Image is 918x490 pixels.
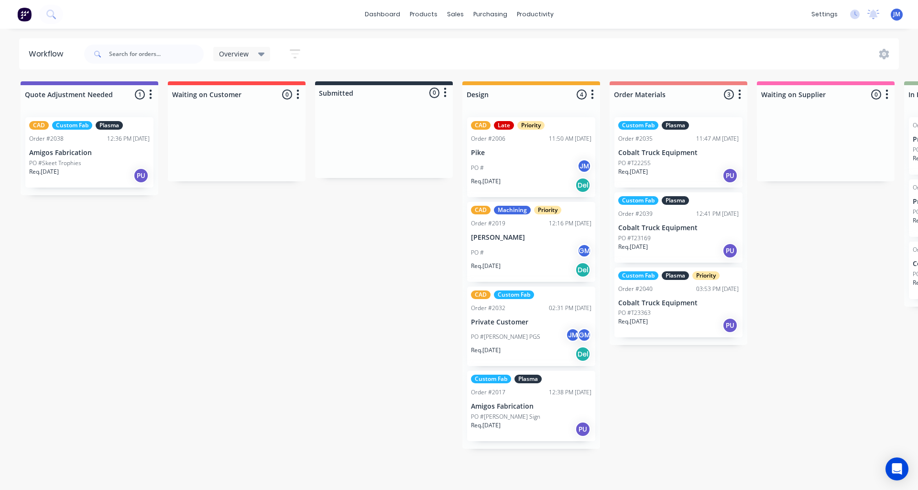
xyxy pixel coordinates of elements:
[618,167,648,176] p: Req. [DATE]
[575,262,590,278] div: Del
[512,7,558,22] div: productivity
[662,121,689,130] div: Plasma
[662,196,689,205] div: Plasma
[471,234,591,242] p: [PERSON_NAME]
[662,271,689,280] div: Plasma
[618,196,658,205] div: Custom Fab
[469,7,512,22] div: purchasing
[471,219,505,228] div: Order #2019
[618,271,658,280] div: Custom Fab
[577,159,591,173] div: JM
[471,333,540,341] p: PO #[PERSON_NAME] PGS
[442,7,469,22] div: sales
[566,328,580,342] div: JM
[25,117,153,188] div: CADCustom FabPlasmaOrder #203812:36 PM [DATE]Amigos FabricationPO #Skeet TrophiesReq.[DATE]PU
[471,402,591,411] p: Amigos Fabrication
[133,168,149,183] div: PU
[618,285,653,293] div: Order #2040
[549,388,591,397] div: 12:38 PM [DATE]
[885,457,908,480] div: Open Intercom Messenger
[471,149,591,157] p: Pike
[467,287,595,367] div: CADCustom FabOrder #203202:31 PM [DATE]Private CustomerPO #[PERSON_NAME] PGSJMGMReq.[DATE]Del
[471,346,501,355] p: Req. [DATE]
[219,49,249,59] span: Overview
[692,271,720,280] div: Priority
[96,121,123,130] div: Plasma
[618,234,651,243] p: PO #T23169
[696,134,739,143] div: 11:47 AM [DATE]
[534,206,561,214] div: Priority
[618,309,651,317] p: PO #T23363
[575,346,590,362] div: Del
[618,224,739,232] p: Cobalt Truck Equipment
[618,299,739,307] p: Cobalt Truck Equipment
[722,318,738,333] div: PU
[614,117,743,188] div: Custom FabPlasmaOrder #203511:47 AM [DATE]Cobalt Truck EquipmentPO #T22255Req.[DATE]PU
[696,285,739,293] div: 03:53 PM [DATE]
[471,248,484,257] p: PO #
[471,290,491,299] div: CAD
[517,121,545,130] div: Priority
[722,168,738,183] div: PU
[29,159,81,167] p: PO #Skeet Trophies
[471,318,591,326] p: Private Customer
[575,422,590,437] div: PU
[405,7,442,22] div: products
[696,210,739,218] div: 12:41 PM [DATE]
[618,149,739,157] p: Cobalt Truck Equipment
[618,159,651,167] p: PO #T22255
[618,210,653,218] div: Order #2039
[109,45,204,64] input: Search for orders...
[467,117,595,197] div: CADLatePriorityOrder #200611:50 AM [DATE]PikePO #JMReq.[DATE]Del
[618,121,658,130] div: Custom Fab
[52,121,92,130] div: Custom Fab
[471,177,501,186] p: Req. [DATE]
[893,10,900,19] span: JM
[471,412,540,421] p: PO #[PERSON_NAME] Sign
[494,121,514,130] div: Late
[467,202,595,282] div: CADMachiningPriorityOrder #201912:16 PM [DATE][PERSON_NAME]PO #GMReq.[DATE]Del
[17,7,32,22] img: Factory
[514,375,542,383] div: Plasma
[494,206,531,214] div: Machining
[29,149,150,157] p: Amigos Fabrication
[467,371,595,441] div: Custom FabPlasmaOrder #201712:38 PM [DATE]Amigos FabricationPO #[PERSON_NAME] SignReq.[DATE]PU
[29,48,68,60] div: Workflow
[471,121,491,130] div: CAD
[618,243,648,251] p: Req. [DATE]
[29,121,49,130] div: CAD
[494,290,534,299] div: Custom Fab
[29,167,59,176] p: Req. [DATE]
[549,304,591,312] div: 02:31 PM [DATE]
[577,328,591,342] div: GM
[549,134,591,143] div: 11:50 AM [DATE]
[471,134,505,143] div: Order #2006
[807,7,842,22] div: settings
[549,219,591,228] div: 12:16 PM [DATE]
[471,421,501,430] p: Req. [DATE]
[107,134,150,143] div: 12:36 PM [DATE]
[471,206,491,214] div: CAD
[575,178,590,193] div: Del
[618,317,648,326] p: Req. [DATE]
[29,134,64,143] div: Order #2038
[614,192,743,263] div: Custom FabPlasmaOrder #203912:41 PM [DATE]Cobalt Truck EquipmentPO #T23169Req.[DATE]PU
[618,134,653,143] div: Order #2035
[471,304,505,312] div: Order #2032
[577,244,591,258] div: GM
[471,388,505,397] div: Order #2017
[471,262,501,270] p: Req. [DATE]
[614,267,743,338] div: Custom FabPlasmaPriorityOrder #204003:53 PM [DATE]Cobalt Truck EquipmentPO #T23363Req.[DATE]PU
[360,7,405,22] a: dashboard
[471,375,511,383] div: Custom Fab
[471,164,484,172] p: PO #
[722,243,738,258] div: PU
